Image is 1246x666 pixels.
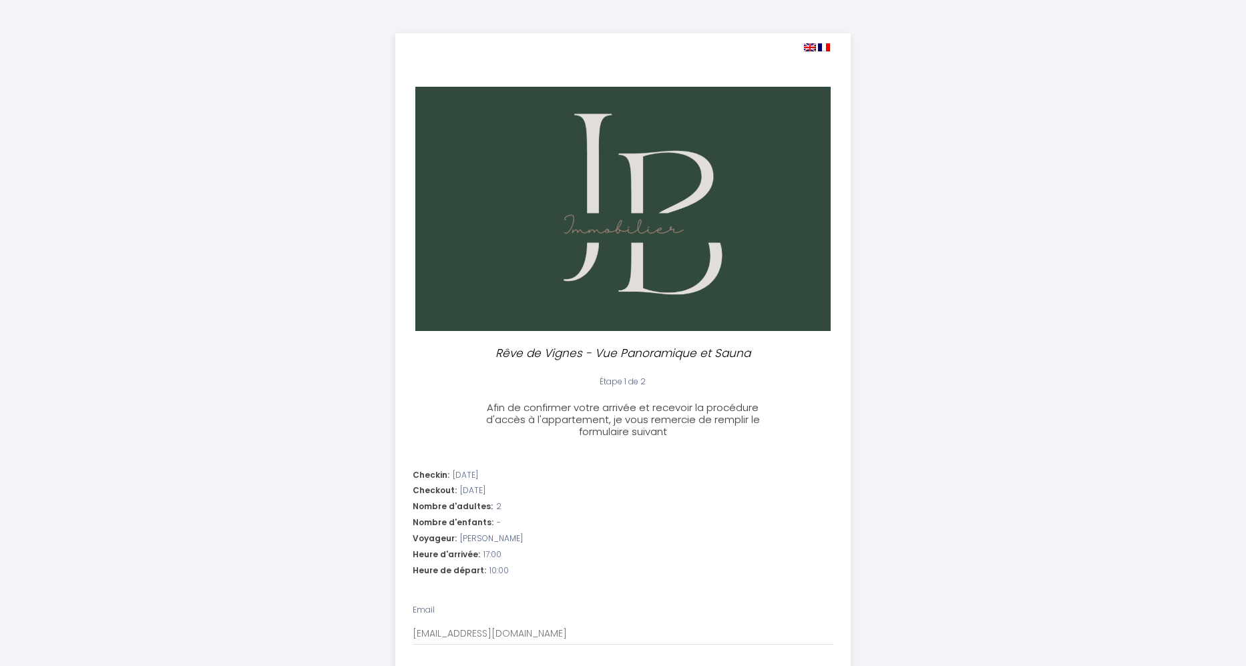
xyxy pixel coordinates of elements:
span: - [497,517,501,529]
img: en.png [804,43,816,51]
span: Checkin: [413,469,449,482]
span: Étape 1 de 2 [600,376,646,387]
span: [DATE] [460,484,485,497]
span: 17:00 [483,549,501,561]
span: Nombre d'enfants: [413,517,493,529]
span: Heure de départ: [413,565,486,577]
span: [PERSON_NAME] [460,533,523,545]
span: 10:00 [489,565,509,577]
span: Voyageur: [413,533,457,545]
p: Rêve de Vignes - Vue Panoramique et Sauna [480,344,766,362]
span: Checkout: [413,484,457,497]
span: Afin de confirmer votre arrivée et recevoir la procédure d'accès à l'appartement, je vous remerci... [486,400,760,438]
span: Heure d'arrivée: [413,549,480,561]
img: fr.png [818,43,830,51]
label: Email [413,604,435,617]
span: [DATE] [453,469,478,482]
span: Nombre d'adultes: [413,501,493,513]
span: 2 [496,501,501,513]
